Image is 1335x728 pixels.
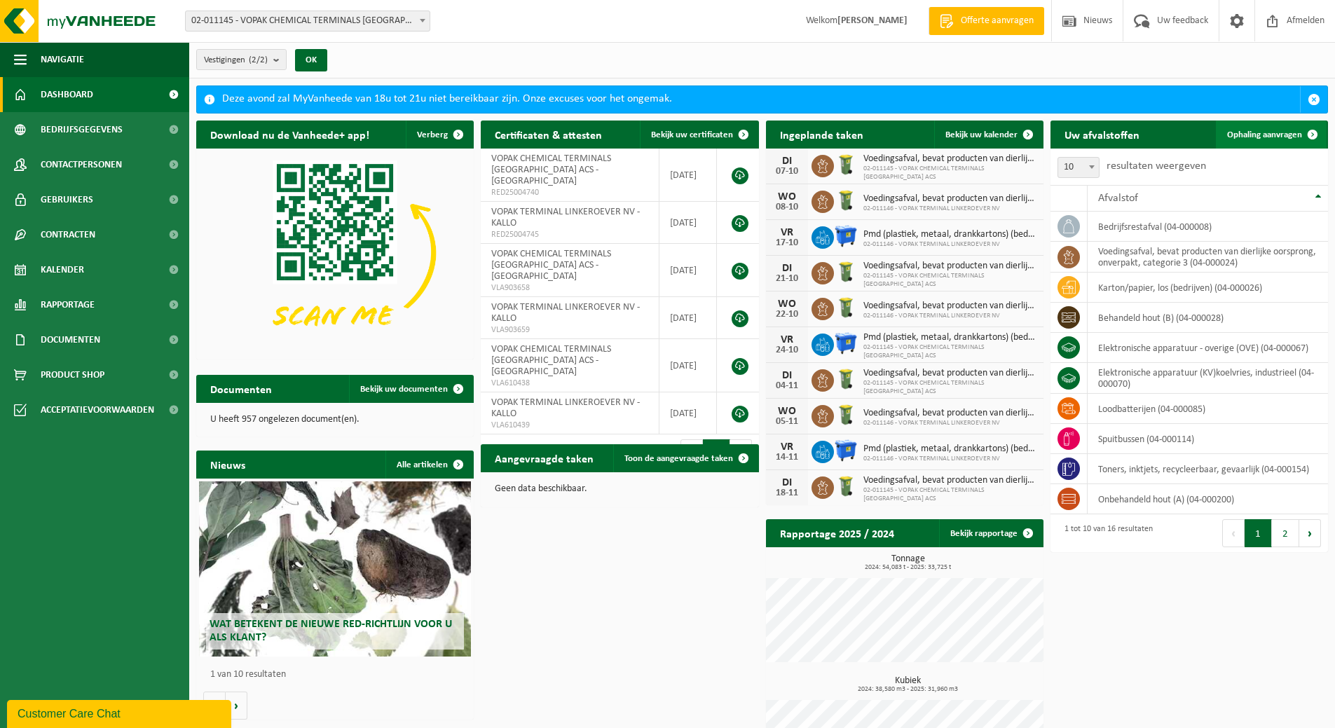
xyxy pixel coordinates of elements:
[773,238,801,248] div: 17-10
[226,692,247,720] button: Volgende
[41,42,84,77] span: Navigatie
[863,332,1036,343] span: Pmd (plastiek, metaal, drankkartons) (bedrijven)
[773,441,801,453] div: VR
[834,403,858,427] img: WB-0140-HPE-GN-50
[495,484,744,494] p: Geen data beschikbaar.
[222,86,1300,113] div: Deze avond zal MyVanheede van 18u tot 21u niet bereikbaar zijn. Onze excuses voor het ongemak.
[773,156,801,167] div: DI
[934,121,1042,149] a: Bekijk uw kalender
[834,331,858,355] img: WB-1100-HPE-BE-01
[41,252,84,287] span: Kalender
[863,444,1036,455] span: Pmd (plastiek, metaal, drankkartons) (bedrijven)
[834,188,858,212] img: WB-0140-HPE-GN-50
[1088,484,1328,514] td: onbehandeld hout (A) (04-000200)
[837,15,908,26] strong: [PERSON_NAME]
[939,519,1042,547] a: Bekijk rapportage
[491,207,640,228] span: VOPAK TERMINAL LINKEROEVER NV - KALLO
[863,379,1036,396] span: 02-011145 - VOPAK CHEMICAL TERMINALS [GEOGRAPHIC_DATA] ACS
[863,343,1036,360] span: 02-011145 - VOPAK CHEMICAL TERMINALS [GEOGRAPHIC_DATA] ACS
[863,240,1036,249] span: 02-011146 - VOPAK TERMINAL LINKEROEVER NV
[863,205,1036,213] span: 02-011146 - VOPAK TERMINAL LINKEROEVER NV
[773,310,801,320] div: 22-10
[659,202,717,244] td: [DATE]
[1057,518,1153,549] div: 1 tot 10 van 16 resultaten
[1098,193,1138,204] span: Afvalstof
[481,444,608,472] h2: Aangevraagde taken
[863,193,1036,205] span: Voedingsafval, bevat producten van dierlijke oorsprong, onverpakt, categorie 3
[863,475,1036,486] span: Voedingsafval, bevat producten van dierlijke oorsprong, onverpakt, categorie 3
[613,444,758,472] a: Toon de aangevraagde taken
[834,439,858,462] img: WB-1100-HPE-BE-01
[41,217,95,252] span: Contracten
[834,224,858,248] img: WB-1100-HPE-BE-01
[773,263,801,274] div: DI
[863,301,1036,312] span: Voedingsafval, bevat producten van dierlijke oorsprong, onverpakt, categorie 3
[1088,273,1328,303] td: karton/papier, los (bedrijven) (04-000026)
[773,381,801,391] div: 04-11
[210,415,460,425] p: U heeft 957 ongelezen document(en).
[406,121,472,149] button: Verberg
[491,187,648,198] span: RED25004740
[41,147,122,182] span: Contactpersonen
[249,55,268,64] count: (2/2)
[773,298,801,310] div: WO
[659,392,717,434] td: [DATE]
[196,149,474,357] img: Download de VHEPlus App
[1227,130,1302,139] span: Ophaling aanvragen
[1107,160,1206,172] label: resultaten weergeven
[491,378,648,389] span: VLA610438
[199,481,471,657] a: Wat betekent de nieuwe RED-richtlijn voor u als klant?
[491,397,640,419] span: VOPAK TERMINAL LINKEROEVER NV - KALLO
[834,260,858,284] img: WB-0140-HPE-GN-50
[481,121,616,148] h2: Certificaten & attesten
[385,451,472,479] a: Alle artikelen
[196,121,383,148] h2: Download nu de Vanheede+ app!
[417,130,448,139] span: Verberg
[1088,454,1328,484] td: toners, inktjets, recycleerbaar, gevaarlijk (04-000154)
[766,121,877,148] h2: Ingeplande taken
[295,49,327,71] button: OK
[185,11,430,32] span: 02-011145 - VOPAK CHEMICAL TERMINALS BELGIUM ACS - ANTWERPEN
[773,345,801,355] div: 24-10
[773,227,801,238] div: VR
[773,676,1043,693] h3: Kubiek
[957,14,1037,28] span: Offerte aanvragen
[41,112,123,147] span: Bedrijfsgegevens
[773,334,801,345] div: VR
[1088,424,1328,454] td: spuitbussen (04-000114)
[360,385,448,394] span: Bekijk uw documenten
[651,130,733,139] span: Bekijk uw certificaten
[834,296,858,320] img: WB-0140-HPE-GN-50
[773,488,801,498] div: 18-11
[624,454,733,463] span: Toon de aangevraagde taken
[863,272,1036,289] span: 02-011145 - VOPAK CHEMICAL TERMINALS [GEOGRAPHIC_DATA] ACS
[491,153,611,186] span: VOPAK CHEMICAL TERMINALS [GEOGRAPHIC_DATA] ACS - [GEOGRAPHIC_DATA]
[773,191,801,202] div: WO
[210,619,452,643] span: Wat betekent de nieuwe RED-richtlijn voor u als klant?
[834,367,858,391] img: WB-0140-HPE-GN-50
[41,357,104,392] span: Product Shop
[1088,303,1328,333] td: behandeld hout (B) (04-000028)
[863,368,1036,379] span: Voedingsafval, bevat producten van dierlijke oorsprong, onverpakt, categorie 3
[1245,519,1272,547] button: 1
[640,121,758,149] a: Bekijk uw certificaten
[773,370,801,381] div: DI
[863,408,1036,419] span: Voedingsafval, bevat producten van dierlijke oorsprong, onverpakt, categorie 3
[945,130,1018,139] span: Bekijk uw kalender
[773,202,801,212] div: 08-10
[773,406,801,417] div: WO
[491,282,648,294] span: VLA903658
[349,375,472,403] a: Bekijk uw documenten
[1299,519,1321,547] button: Next
[659,339,717,392] td: [DATE]
[863,312,1036,320] span: 02-011146 - VOPAK TERMINAL LINKEROEVER NV
[1088,242,1328,273] td: voedingsafval, bevat producten van dierlijke oorsprong, onverpakt, categorie 3 (04-000024)
[773,453,801,462] div: 14-11
[773,477,801,488] div: DI
[41,322,100,357] span: Documenten
[41,392,154,427] span: Acceptatievoorwaarden
[196,375,286,402] h2: Documenten
[659,297,717,339] td: [DATE]
[834,153,858,177] img: WB-0140-HPE-GN-50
